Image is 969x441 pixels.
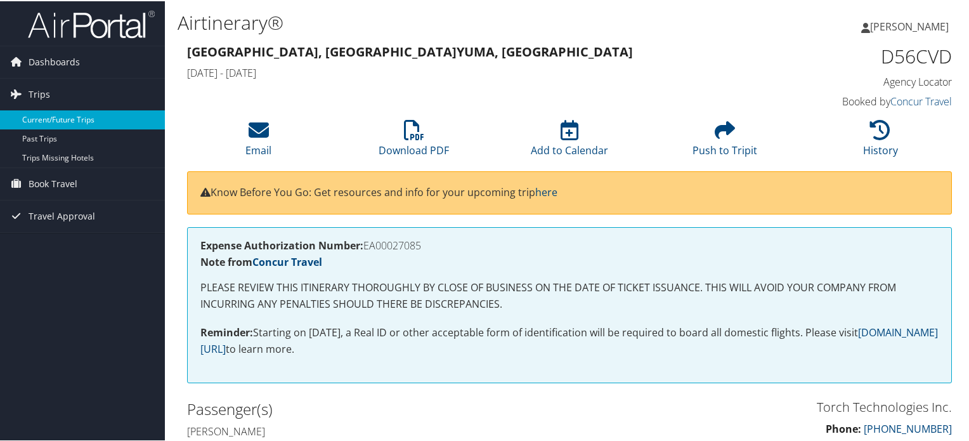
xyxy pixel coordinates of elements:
a: Add to Calendar [531,126,608,156]
a: Push to Tripit [693,126,757,156]
p: Starting on [DATE], a Real ID or other acceptable form of identification will be required to boar... [200,324,939,356]
h4: EA00027085 [200,239,939,249]
a: [PHONE_NUMBER] [864,421,952,435]
p: Know Before You Go: Get resources and info for your upcoming trip [200,183,939,200]
a: History [863,126,898,156]
a: [DOMAIN_NAME][URL] [200,324,938,355]
strong: Note from [200,254,322,268]
a: Concur Travel [890,93,952,107]
span: Book Travel [29,167,77,199]
h4: [DATE] - [DATE] [187,65,756,79]
h3: Torch Technologies Inc. [579,397,952,415]
h4: [PERSON_NAME] [187,423,560,437]
h4: Booked by [775,93,952,107]
h2: Passenger(s) [187,397,560,419]
a: here [535,184,557,198]
img: airportal-logo.png [28,8,155,38]
strong: Phone: [826,421,861,435]
span: Travel Approval [29,199,95,231]
strong: [GEOGRAPHIC_DATA], [GEOGRAPHIC_DATA] Yuma, [GEOGRAPHIC_DATA] [187,42,633,59]
span: Trips [29,77,50,109]
a: Email [245,126,271,156]
span: Dashboards [29,45,80,77]
strong: Reminder: [200,324,253,338]
a: Download PDF [379,126,449,156]
h1: D56CVD [775,42,952,69]
h4: Agency Locator [775,74,952,88]
p: PLEASE REVIEW THIS ITINERARY THOROUGHLY BY CLOSE OF BUSINESS ON THE DATE OF TICKET ISSUANCE. THIS... [200,279,939,311]
h1: Airtinerary® [178,8,700,35]
span: [PERSON_NAME] [870,18,949,32]
a: [PERSON_NAME] [861,6,961,44]
a: Concur Travel [252,254,322,268]
strong: Expense Authorization Number: [200,237,363,251]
